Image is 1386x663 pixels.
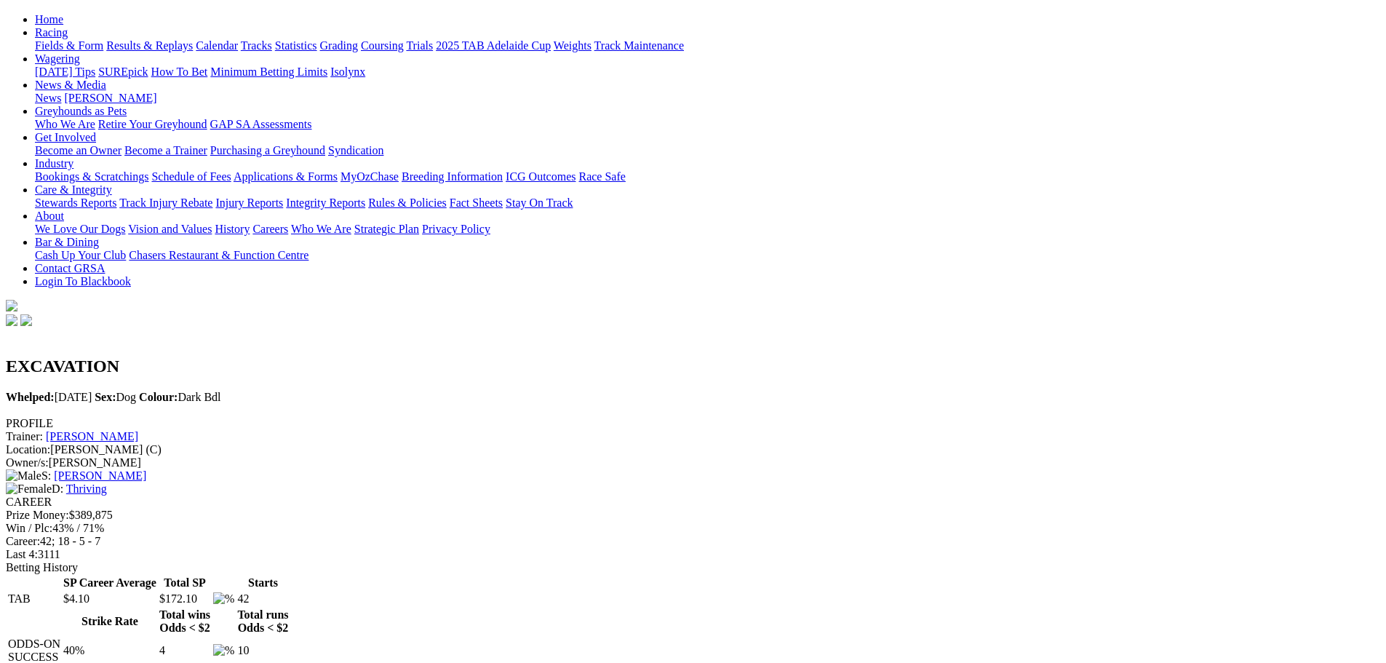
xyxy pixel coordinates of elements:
div: Get Involved [35,144,1380,157]
a: GAP SA Assessments [210,118,312,130]
a: Get Involved [35,131,96,143]
div: Greyhounds as Pets [35,118,1380,131]
a: Become an Owner [35,144,122,156]
th: SP Career Average [63,576,157,590]
a: Injury Reports [215,196,283,209]
a: Trials [406,39,433,52]
div: [PERSON_NAME] [6,456,1380,469]
span: Win / Plc: [6,522,52,534]
a: Home [35,13,63,25]
a: Cash Up Your Club [35,249,126,261]
div: CAREER [6,496,1380,509]
a: [PERSON_NAME] [46,430,138,442]
h2: EXCAVATION [6,357,1380,376]
a: Coursing [361,39,404,52]
a: Integrity Reports [286,196,365,209]
img: % [213,592,234,606]
td: $172.10 [159,592,211,606]
span: Dog [95,391,136,403]
a: Bookings & Scratchings [35,170,148,183]
th: Total wins Odds < $2 [159,608,211,635]
th: Strike Rate [63,608,157,635]
a: Track Injury Rebate [119,196,212,209]
b: Sex: [95,391,116,403]
a: Who We Are [35,118,95,130]
img: % [213,644,234,657]
a: Wagering [35,52,80,65]
th: Total SP [159,576,211,590]
img: logo-grsa-white.png [6,300,17,311]
span: S: [6,469,51,482]
div: Industry [35,170,1380,183]
a: Greyhounds as Pets [35,105,127,117]
a: Results & Replays [106,39,193,52]
a: Breeding Information [402,170,503,183]
span: Owner/s: [6,456,49,469]
a: ICG Outcomes [506,170,575,183]
div: $389,875 [6,509,1380,522]
span: Trainer: [6,430,43,442]
a: Retire Your Greyhound [98,118,207,130]
span: [DATE] [6,391,92,403]
div: About [35,223,1380,236]
a: Chasers Restaurant & Function Centre [129,249,308,261]
a: Stewards Reports [35,196,116,209]
a: Careers [252,223,288,235]
a: Industry [35,157,73,170]
span: Location: [6,443,50,456]
b: Whelped: [6,391,55,403]
a: About [35,210,64,222]
a: Minimum Betting Limits [210,65,327,78]
div: Wagering [35,65,1380,79]
img: twitter.svg [20,314,32,326]
a: 2025 TAB Adelaide Cup [436,39,551,52]
a: Stay On Track [506,196,573,209]
div: 3111 [6,548,1380,561]
a: Privacy Policy [422,223,490,235]
a: Bar & Dining [35,236,99,248]
a: Race Safe [578,170,625,183]
div: 43% / 71% [6,522,1380,535]
a: Statistics [275,39,317,52]
a: [DATE] Tips [35,65,95,78]
a: [PERSON_NAME] [54,469,146,482]
a: Thriving [66,483,107,495]
img: Female [6,483,52,496]
a: Isolynx [330,65,365,78]
a: SUREpick [98,65,148,78]
img: Male [6,469,41,483]
a: We Love Our Dogs [35,223,125,235]
span: Prize Money: [6,509,69,521]
a: Grading [320,39,358,52]
a: Vision and Values [128,223,212,235]
a: Weights [554,39,592,52]
td: 42 [236,592,289,606]
td: TAB [7,592,61,606]
span: Dark Bdl [139,391,220,403]
td: $4.10 [63,592,157,606]
span: Career: [6,535,40,547]
img: facebook.svg [6,314,17,326]
a: Contact GRSA [35,262,105,274]
a: [PERSON_NAME] [64,92,156,104]
a: Track Maintenance [594,39,684,52]
div: Racing [35,39,1380,52]
a: Tracks [241,39,272,52]
div: [PERSON_NAME] (C) [6,443,1380,456]
a: News [35,92,61,104]
a: Rules & Policies [368,196,447,209]
div: Betting History [6,561,1380,574]
a: How To Bet [151,65,208,78]
a: Strategic Plan [354,223,419,235]
a: Who We Are [291,223,351,235]
a: Login To Blackbook [35,275,131,287]
span: D: [6,483,63,495]
a: Racing [35,26,68,39]
th: Starts [236,576,289,590]
div: PROFILE [6,417,1380,430]
a: Applications & Forms [234,170,338,183]
div: Care & Integrity [35,196,1380,210]
div: Bar & Dining [35,249,1380,262]
span: Last 4: [6,548,38,560]
a: Syndication [328,144,383,156]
